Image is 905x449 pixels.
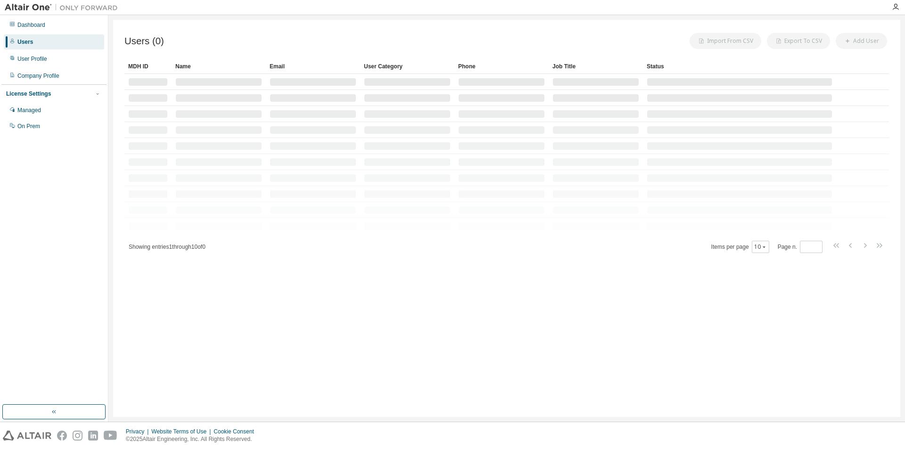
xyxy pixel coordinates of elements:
div: User Profile [17,55,47,63]
div: MDH ID [128,59,168,74]
button: Import From CSV [690,33,761,49]
span: Items per page [711,241,769,253]
div: Website Terms of Use [151,428,214,435]
div: Company Profile [17,72,59,80]
div: Email [270,59,356,74]
div: Name [175,59,262,74]
div: Job Title [552,59,639,74]
span: Page n. [778,241,823,253]
button: Export To CSV [767,33,830,49]
div: Users [17,38,33,46]
img: Altair One [5,3,123,12]
div: Dashboard [17,21,45,29]
div: Status [647,59,832,74]
button: 10 [754,243,767,251]
div: User Category [364,59,451,74]
img: altair_logo.svg [3,431,51,441]
img: facebook.svg [57,431,67,441]
div: License Settings [6,90,51,98]
div: Cookie Consent [214,428,259,435]
div: Managed [17,106,41,114]
div: On Prem [17,122,40,130]
p: © 2025 Altair Engineering, Inc. All Rights Reserved. [126,435,260,443]
div: Phone [458,59,545,74]
img: linkedin.svg [88,431,98,441]
div: Privacy [126,428,151,435]
span: Showing entries 1 through 10 of 0 [129,244,206,250]
img: youtube.svg [104,431,117,441]
span: Users (0) [124,36,164,47]
img: instagram.svg [73,431,82,441]
button: Add User [836,33,887,49]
